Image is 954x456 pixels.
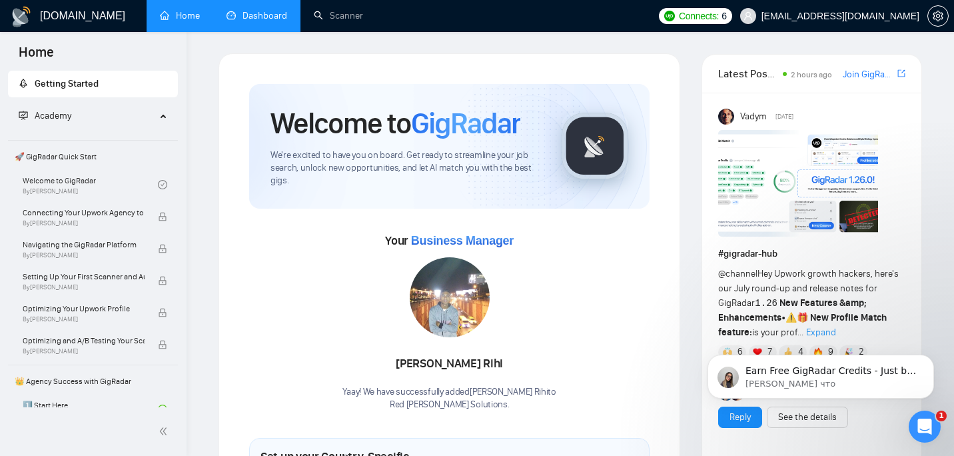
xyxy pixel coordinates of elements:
span: ⚠️ [785,312,797,323]
p: Red [PERSON_NAME] Solutions . [342,399,556,411]
span: 👑 Agency Success with GigRadar [9,368,177,395]
span: Optimizing and A/B Testing Your Scanner for Better Results [23,334,145,347]
img: 1700147841633-IMG-20231106-WA0051.jpg [410,257,490,337]
img: F09AC4U7ATU-image.png [718,130,878,237]
span: 🎁 [797,312,808,323]
span: 2 hours ago [791,70,832,79]
span: lock [158,276,167,285]
span: fund-projection-screen [19,111,28,120]
span: Setting Up Your First Scanner and Auto-Bidder [23,270,145,283]
img: logo [11,6,32,27]
span: lock [158,212,167,221]
span: 🚀 GigRadar Quick Start [9,143,177,170]
span: setting [928,11,948,21]
span: @channel [718,268,757,279]
span: lock [158,244,167,253]
h1: # gigradar-hub [718,247,905,261]
code: 1.26 [755,298,777,309]
a: Welcome to GigRadarBy[PERSON_NAME] [23,170,158,199]
span: Business Manager [411,234,514,247]
span: Your [385,233,514,248]
span: By [PERSON_NAME] [23,219,145,227]
a: setting [927,11,949,21]
strong: New Features &amp; Enhancements [718,297,867,323]
img: upwork-logo.png [664,11,675,21]
span: We're excited to have you on board. Get ready to streamline your job search, unlock new opportuni... [270,149,540,187]
a: 1️⃣ Start Here [23,395,158,424]
span: 6 [721,9,727,23]
span: double-left [159,425,172,438]
a: Reply [729,410,751,425]
a: See the details [778,410,837,425]
button: setting [927,5,949,27]
span: GigRadar [411,105,520,141]
span: check-circle [158,180,167,189]
span: 1 [936,411,947,421]
span: lock [158,308,167,317]
span: Academy [19,110,71,121]
span: rocket [19,79,28,88]
span: Connecting Your Upwork Agency to GigRadar [23,206,145,219]
span: Academy [35,110,71,121]
a: searchScanner [314,10,363,21]
a: Join GigRadar Slack Community [843,67,895,82]
a: dashboardDashboard [227,10,287,21]
h1: Welcome to [270,105,520,141]
span: export [897,68,905,79]
span: [DATE] [775,111,793,123]
span: Latest Posts from the GigRadar Community [718,65,779,82]
span: By [PERSON_NAME] [23,283,145,291]
span: check-circle [158,405,167,414]
iframe: Intercom notifications сообщение [688,327,954,420]
div: Yaay! We have successfully added [PERSON_NAME] Rihi to [342,386,556,411]
img: gigradar-logo.png [562,113,628,179]
span: By [PERSON_NAME] [23,347,145,355]
span: Getting Started [35,78,99,89]
span: Optimizing Your Upwork Profile [23,302,145,315]
a: export [897,67,905,80]
span: Navigating the GigRadar Platform [23,238,145,251]
img: Vadym [718,109,734,125]
span: By [PERSON_NAME] [23,315,145,323]
span: By [PERSON_NAME] [23,251,145,259]
span: Hey Upwork growth hackers, here's our July round-up and release notes for GigRadar • is your prof... [718,268,899,338]
span: Vadym [740,109,767,124]
span: user [743,11,753,21]
iframe: Intercom live chat [909,411,941,443]
a: homeHome [160,10,200,21]
span: lock [158,340,167,349]
span: Home [8,43,65,71]
li: Getting Started [8,71,178,97]
span: Connects: [679,9,719,23]
div: [PERSON_NAME] Rihi [342,353,556,375]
